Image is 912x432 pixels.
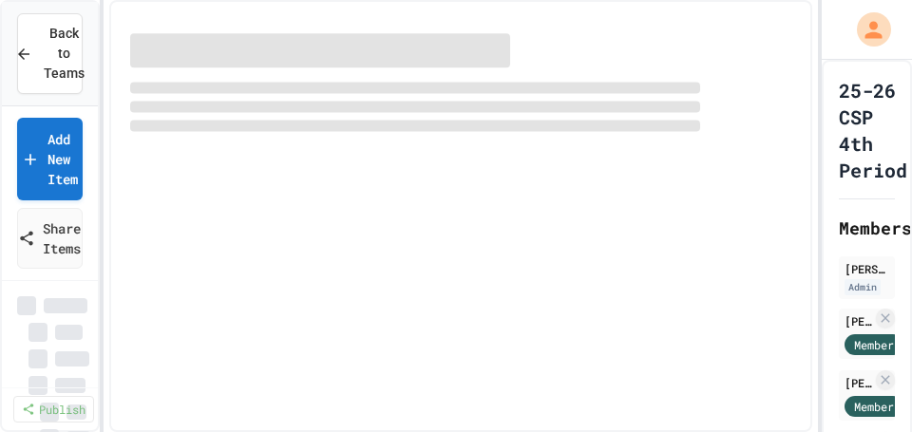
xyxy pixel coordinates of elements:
[17,13,83,94] button: Back to Teams
[44,24,85,84] span: Back to Teams
[13,396,94,423] a: Publish
[832,356,893,413] iframe: chat widget
[837,8,896,51] div: My Account
[754,273,893,354] iframe: chat widget
[839,215,912,241] h2: Members
[17,208,83,269] a: Share Items
[845,260,889,277] div: [PERSON_NAME]
[17,118,83,200] a: Add New Item
[839,77,907,183] h1: 25-26 CSP 4th Period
